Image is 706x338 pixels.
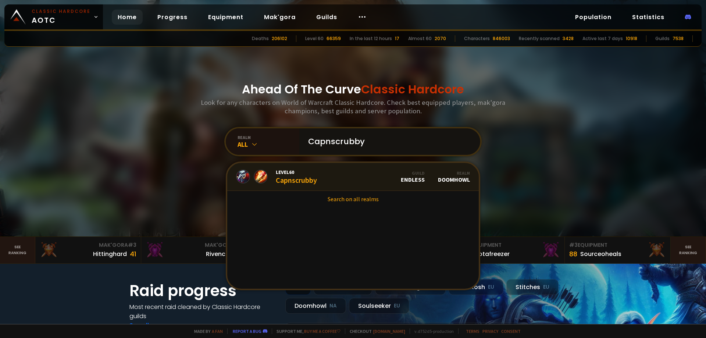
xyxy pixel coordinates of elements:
[582,35,623,42] div: Active last 7 days
[276,169,317,175] span: Level 60
[501,328,521,334] a: Consent
[569,10,617,25] a: Population
[129,302,277,321] h4: Most recent raid cleaned by Classic Hardcore guilds
[129,321,177,330] a: See all progress
[212,328,223,334] a: a fan
[206,249,229,259] div: Rivench
[394,302,400,310] small: EU
[474,249,510,259] div: Notafreezer
[435,35,446,42] div: 2070
[438,170,470,183] div: Doomhowl
[345,328,405,334] span: Checkout
[482,328,498,334] a: Privacy
[488,284,494,291] small: EU
[466,328,479,334] a: Terms
[129,279,277,302] h1: Raid progress
[151,10,193,25] a: Progress
[543,284,549,291] small: EU
[410,328,454,334] span: v. d752d5 - production
[493,35,510,42] div: 846003
[190,328,223,334] span: Made by
[272,35,287,42] div: 206102
[580,249,621,259] div: Sourceoheals
[93,249,127,259] div: Hittinghard
[506,279,559,295] div: Stitches
[35,237,141,263] a: Mak'Gora#3Hittinghard41
[238,140,299,149] div: All
[463,241,560,249] div: Equipment
[310,10,343,25] a: Guilds
[349,298,409,314] div: Soulseeker
[146,241,242,249] div: Mak'Gora
[673,35,684,42] div: 7538
[238,135,299,140] div: realm
[4,4,103,29] a: Classic HardcoreAOTC
[32,8,90,15] small: Classic Hardcore
[305,35,324,42] div: Level 60
[128,241,136,249] span: # 3
[202,10,249,25] a: Equipment
[258,10,302,25] a: Mak'gora
[519,35,560,42] div: Recently scanned
[626,35,637,42] div: 10918
[227,191,479,207] a: Search on all realms
[655,35,670,42] div: Guilds
[626,10,670,25] a: Statistics
[130,249,136,259] div: 41
[569,241,666,249] div: Equipment
[285,298,346,314] div: Doomhowl
[32,8,90,26] span: AOTC
[563,35,574,42] div: 3428
[464,35,490,42] div: Characters
[40,241,136,249] div: Mak'Gora
[233,328,261,334] a: Report a bug
[276,169,317,185] div: Capnscrubby
[252,35,269,42] div: Deaths
[408,35,432,42] div: Almost 60
[438,170,470,176] div: Realm
[198,98,508,115] h3: Look for any characters on World of Warcraft Classic Hardcore. Check best equipped players, mak'g...
[227,163,479,191] a: Level60CapnscrubbyGuildEndlessRealmDoomhowl
[350,35,392,42] div: In the last 12 hours
[449,279,503,295] div: Nek'Rosh
[327,35,341,42] div: 66359
[671,237,706,263] a: Seeranking
[361,81,464,97] span: Classic Hardcore
[304,128,471,155] input: Search a character...
[401,170,425,176] div: Guild
[395,35,399,42] div: 17
[565,237,671,263] a: #3Equipment88Sourceoheals
[569,241,578,249] span: # 3
[304,328,340,334] a: Buy me a coffee
[569,249,577,259] div: 88
[373,328,405,334] a: [DOMAIN_NAME]
[141,237,247,263] a: Mak'Gora#2Rivench100
[242,81,464,98] h1: Ahead Of The Curve
[401,170,425,183] div: Endless
[459,237,565,263] a: #2Equipment88Notafreezer
[329,302,337,310] small: NA
[272,328,340,334] span: Support me,
[112,10,143,25] a: Home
